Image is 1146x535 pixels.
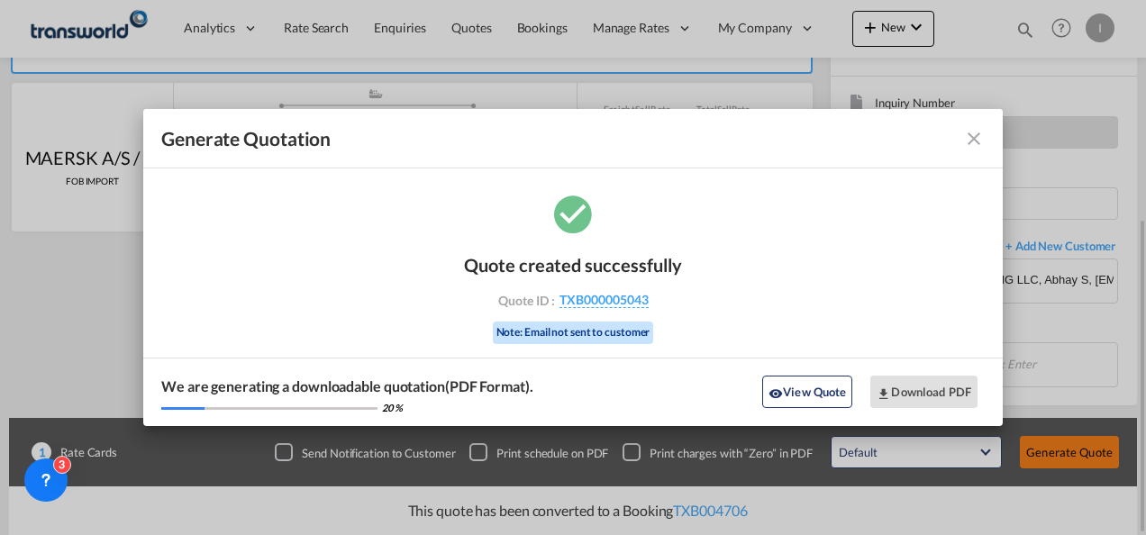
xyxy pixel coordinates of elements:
md-icon: icon-eye [769,386,783,401]
span: Generate Quotation [161,127,331,150]
div: 20 % [382,401,403,414]
button: Download PDF [870,376,978,408]
md-dialog: Generate Quotation Quote ... [143,109,1003,426]
div: We are generating a downloadable quotation(PDF Format). [161,376,533,396]
button: icon-eyeView Quote [762,376,852,408]
md-icon: icon-checkbox-marked-circle [550,191,596,236]
div: Note: Email not sent to customer [493,322,654,344]
span: TXB000005043 [559,292,649,308]
div: Quote ID : [468,292,678,308]
md-icon: icon-close fg-AAA8AD cursor m-0 [963,128,985,150]
md-icon: icon-download [877,386,891,401]
div: Quote created successfully [464,254,682,276]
